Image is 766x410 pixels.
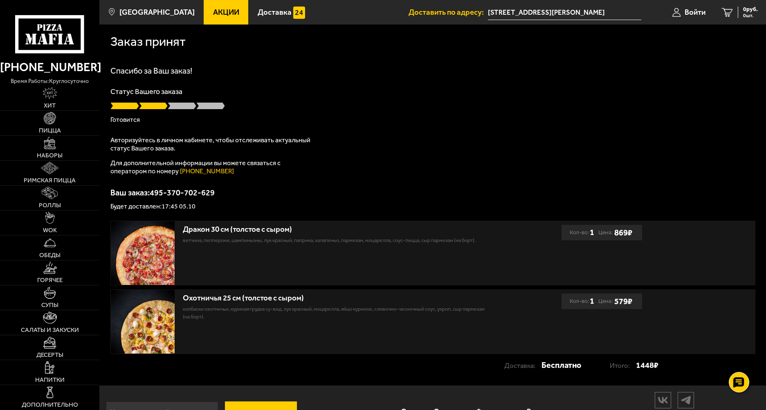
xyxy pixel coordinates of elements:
[685,9,705,16] span: Войти
[598,293,613,309] span: Цена:
[110,117,755,123] p: Готовится
[570,293,594,309] div: Кол-во:
[598,225,613,240] span: Цена:
[258,9,292,16] span: Доставка
[110,88,755,95] p: Статус Вашего заказа
[21,327,79,333] span: Салаты и закуски
[183,225,485,234] div: Дракон 30 см (толстое с сыром)
[39,128,61,134] span: Пицца
[110,136,315,152] p: Авторизуйтесь в личном кабинете, чтобы отслеживать актуальный статус Вашего заказа.
[36,352,63,358] span: Десерты
[678,393,694,407] img: tg
[743,7,758,12] span: 0 руб.
[43,227,57,233] span: WOK
[110,159,315,175] p: Для дополнительной информации вы можете связаться с оператором по номеру
[504,358,541,373] p: Доставка:
[110,35,186,48] h1: Заказ принят
[183,305,485,321] p: колбаски охотничьи, куриная грудка су-вид, лук красный, моцарелла, яйцо куриное, сливочно-чесночн...
[610,358,636,373] p: Итого:
[44,103,56,109] span: Хит
[614,296,632,307] b: 579 ₽
[743,13,758,18] span: 0 шт.
[37,277,63,283] span: Горячее
[110,203,755,210] p: Будет доставлен: 17:45 05.10
[24,177,76,184] span: Римская пицца
[488,5,641,20] span: Россия, Санкт-Петербург, бульвар Александра Грина, 1
[119,9,195,16] span: [GEOGRAPHIC_DATA]
[110,188,755,197] p: Ваш заказ: 495-370-702-629
[110,67,755,75] h1: Спасибо за Ваш заказ!
[590,225,594,240] b: 1
[39,202,61,208] span: Роллы
[488,5,641,20] input: Ваш адрес доставки
[41,302,58,308] span: Супы
[655,393,671,407] img: vk
[22,402,78,408] span: Дополнительно
[35,377,65,383] span: Напитки
[37,152,63,159] span: Наборы
[39,252,61,258] span: Обеды
[183,293,485,303] div: Охотничья 25 см (толстое с сыром)
[636,358,658,373] strong: 1448 ₽
[409,9,488,16] span: Доставить по адресу:
[293,7,305,18] img: 15daf4d41897b9f0e9f617042186c801.svg
[590,293,594,309] b: 1
[183,236,485,244] p: ветчина, пепперони, шампиньоны, лук красный, паприка, халапеньо, пармезан, моцарелла, соус-пицца,...
[614,228,632,238] b: 869 ₽
[541,358,581,373] strong: Бесплатно
[180,167,234,175] a: [PHONE_NUMBER]
[213,9,239,16] span: Акции
[570,225,594,240] div: Кол-во:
